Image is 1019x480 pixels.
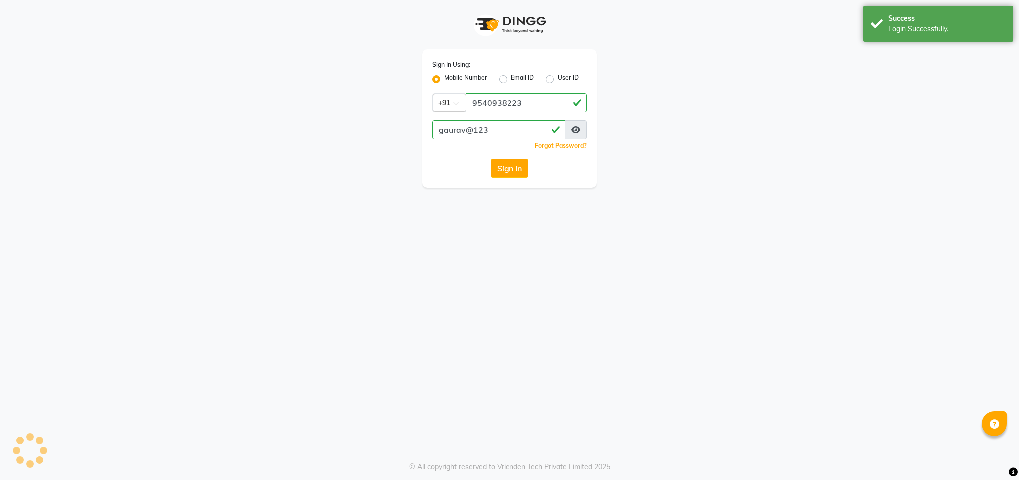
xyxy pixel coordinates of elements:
[470,10,549,39] img: logo1.svg
[466,93,587,112] input: Username
[491,159,528,178] button: Sign In
[511,73,534,85] label: Email ID
[432,120,565,139] input: Username
[535,142,587,149] a: Forgot Password?
[432,60,470,69] label: Sign In Using:
[977,440,1009,470] iframe: chat widget
[558,73,579,85] label: User ID
[444,73,487,85] label: Mobile Number
[888,13,1006,24] div: Success
[888,24,1006,34] div: Login Successfully.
